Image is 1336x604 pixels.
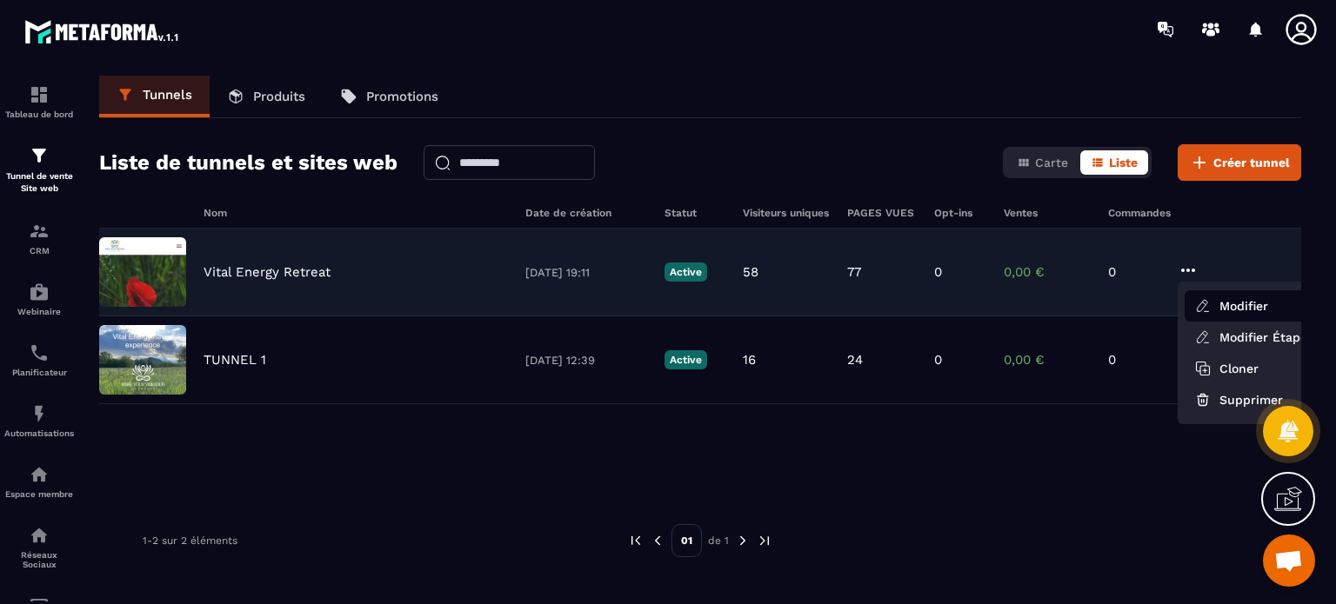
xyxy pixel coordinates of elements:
p: Tunnels [143,87,192,103]
p: 0 [934,264,942,280]
a: Tunnels [99,76,210,117]
p: Webinaire [4,307,74,316]
img: prev [628,533,644,548]
h6: Statut [665,207,725,219]
h6: PAGES VUES [847,207,917,219]
img: image [99,237,186,307]
h2: Liste de tunnels et sites web [99,145,397,180]
button: Carte [1006,150,1079,175]
a: formationformationCRM [4,208,74,269]
p: 0 [1108,352,1160,368]
a: formationformationTunnel de vente Site web [4,132,74,208]
img: logo [24,16,181,47]
button: Cloner [1185,353,1269,384]
p: Active [665,262,707,282]
img: automations [29,403,50,424]
p: 1-2 sur 2 éléments [143,534,237,547]
p: de 1 [708,534,729,548]
p: [DATE] 12:39 [525,354,647,367]
a: social-networksocial-networkRéseaux Sociaux [4,512,74,582]
img: automations [29,282,50,302]
img: social-network [29,525,50,546]
p: 58 [743,264,758,280]
img: image [99,325,186,395]
button: Supprimer [1185,384,1324,415]
a: automationsautomationsEspace membre [4,451,74,512]
a: automationsautomationsWebinaire [4,269,74,329]
p: [DATE] 19:11 [525,266,647,279]
p: Tableau de bord [4,110,74,119]
button: Liste [1080,150,1148,175]
h6: Commandes [1108,207,1171,219]
img: formation [29,145,50,166]
a: automationsautomationsAutomatisations [4,390,74,451]
p: Réseaux Sociaux [4,550,74,569]
p: CRM [4,246,74,256]
p: Vital Energy Retreat [204,264,331,280]
img: scheduler [29,342,50,363]
p: 16 [743,352,756,368]
img: next [757,533,772,548]
img: prev [650,533,665,548]
button: Modifier [1185,290,1324,322]
p: Espace membre [4,489,74,499]
h6: Date de création [525,207,647,219]
p: 0 [1108,264,1160,280]
span: Carte [1035,156,1068,169]
p: 01 [671,524,702,557]
img: formation [29,221,50,242]
button: Créer tunnel [1178,144,1301,181]
a: formationformationTableau de bord [4,71,74,132]
a: Modifier Étapes [1185,322,1324,353]
img: formation [29,84,50,105]
p: Planificateur [4,368,74,377]
h6: Visiteurs uniques [743,207,830,219]
p: 24 [847,352,863,368]
img: automations [29,464,50,485]
p: 77 [847,264,861,280]
img: next [735,533,751,548]
p: 0 [934,352,942,368]
p: Active [665,350,707,369]
p: TUNNEL 1 [204,352,266,368]
p: Automatisations [4,428,74,438]
a: Produits [210,76,323,117]
a: Promotions [323,76,456,117]
h6: Nom [204,207,508,219]
span: Liste [1109,156,1138,169]
p: 0,00 € [1004,352,1091,368]
div: Ouvrir le chat [1263,534,1315,587]
p: Produits [253,89,305,104]
p: Promotions [366,89,438,104]
span: Créer tunnel [1213,154,1290,171]
p: Tunnel de vente Site web [4,170,74,195]
a: schedulerschedulerPlanificateur [4,329,74,390]
h6: Ventes [1004,207,1091,219]
p: 0,00 € [1004,264,1091,280]
h6: Opt-ins [934,207,986,219]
